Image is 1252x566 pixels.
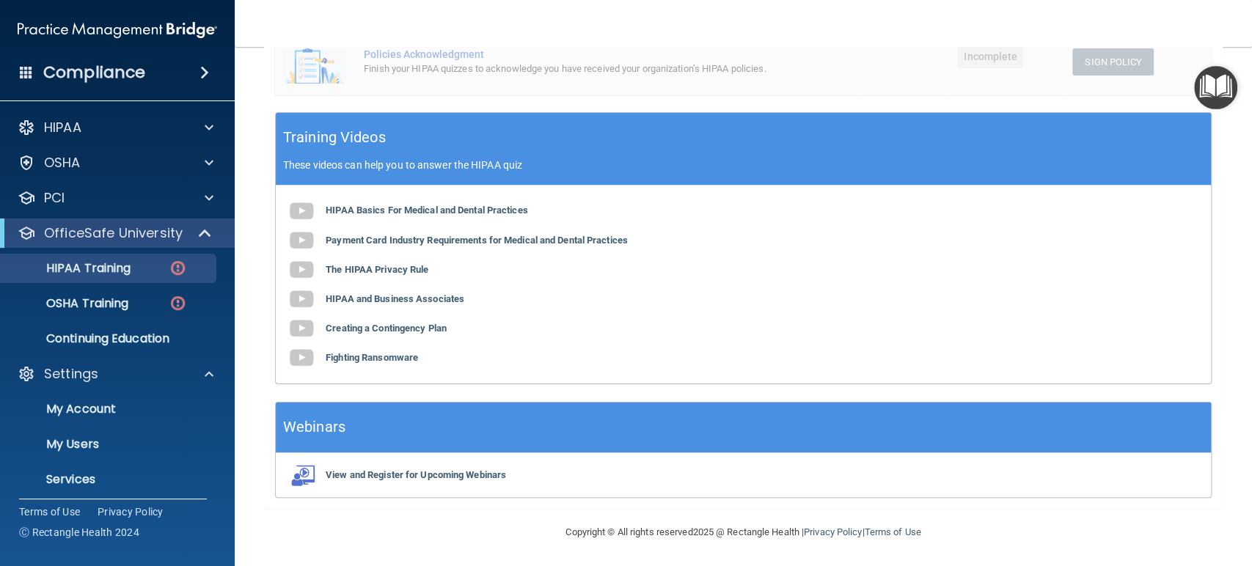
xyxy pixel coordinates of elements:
p: HIPAA Training [10,261,131,276]
img: gray_youtube_icon.38fcd6cc.png [287,314,316,343]
img: danger-circle.6113f641.png [169,294,187,312]
span: Ⓒ Rectangle Health 2024 [19,525,139,540]
p: HIPAA [44,119,81,136]
p: My Users [10,437,210,452]
b: HIPAA and Business Associates [326,293,464,304]
p: OSHA Training [10,296,128,311]
div: Finish your HIPAA quizzes to acknowledge you have received your organization’s HIPAA policies. [364,60,788,78]
p: OfficeSafe University [44,224,183,242]
div: Copyright © All rights reserved 2025 @ Rectangle Health | | [476,509,1011,556]
img: gray_youtube_icon.38fcd6cc.png [287,255,316,284]
b: Creating a Contingency Plan [326,322,447,333]
h5: Webinars [283,414,345,440]
a: Settings [18,365,213,383]
a: OSHA [18,154,213,172]
a: Terms of Use [19,504,80,519]
button: Sign Policy [1072,48,1154,76]
p: OSHA [44,154,81,172]
button: Open Resource Center [1194,66,1237,109]
p: These videos can help you to answer the HIPAA quiz [283,159,1204,171]
a: Terms of Use [864,526,920,537]
b: View and Register for Upcoming Webinars [326,468,506,479]
p: My Account [10,402,210,416]
img: gray_youtube_icon.38fcd6cc.png [287,343,316,372]
h5: Training Videos [283,125,386,150]
p: PCI [44,189,65,207]
b: Payment Card Industry Requirements for Medical and Dental Practices [326,234,628,245]
b: The HIPAA Privacy Rule [326,263,428,274]
a: PCI [18,189,213,207]
img: PMB logo [18,15,217,45]
img: danger-circle.6113f641.png [169,259,187,277]
b: Fighting Ransomware [326,351,418,362]
img: gray_youtube_icon.38fcd6cc.png [287,196,316,226]
p: Continuing Education [10,331,210,346]
p: Settings [44,365,98,383]
b: HIPAA Basics For Medical and Dental Practices [326,205,528,216]
h4: Compliance [43,62,145,83]
img: gray_youtube_icon.38fcd6cc.png [287,284,316,314]
img: gray_youtube_icon.38fcd6cc.png [287,226,316,255]
div: Policies Acknowledgment [364,48,788,60]
a: OfficeSafe University [18,224,213,242]
img: webinarIcon.c7ebbf15.png [287,464,316,486]
p: Services [10,472,210,487]
a: Privacy Policy [804,526,862,537]
span: Incomplete [958,45,1023,68]
a: HIPAA [18,119,213,136]
a: Privacy Policy [98,504,164,519]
